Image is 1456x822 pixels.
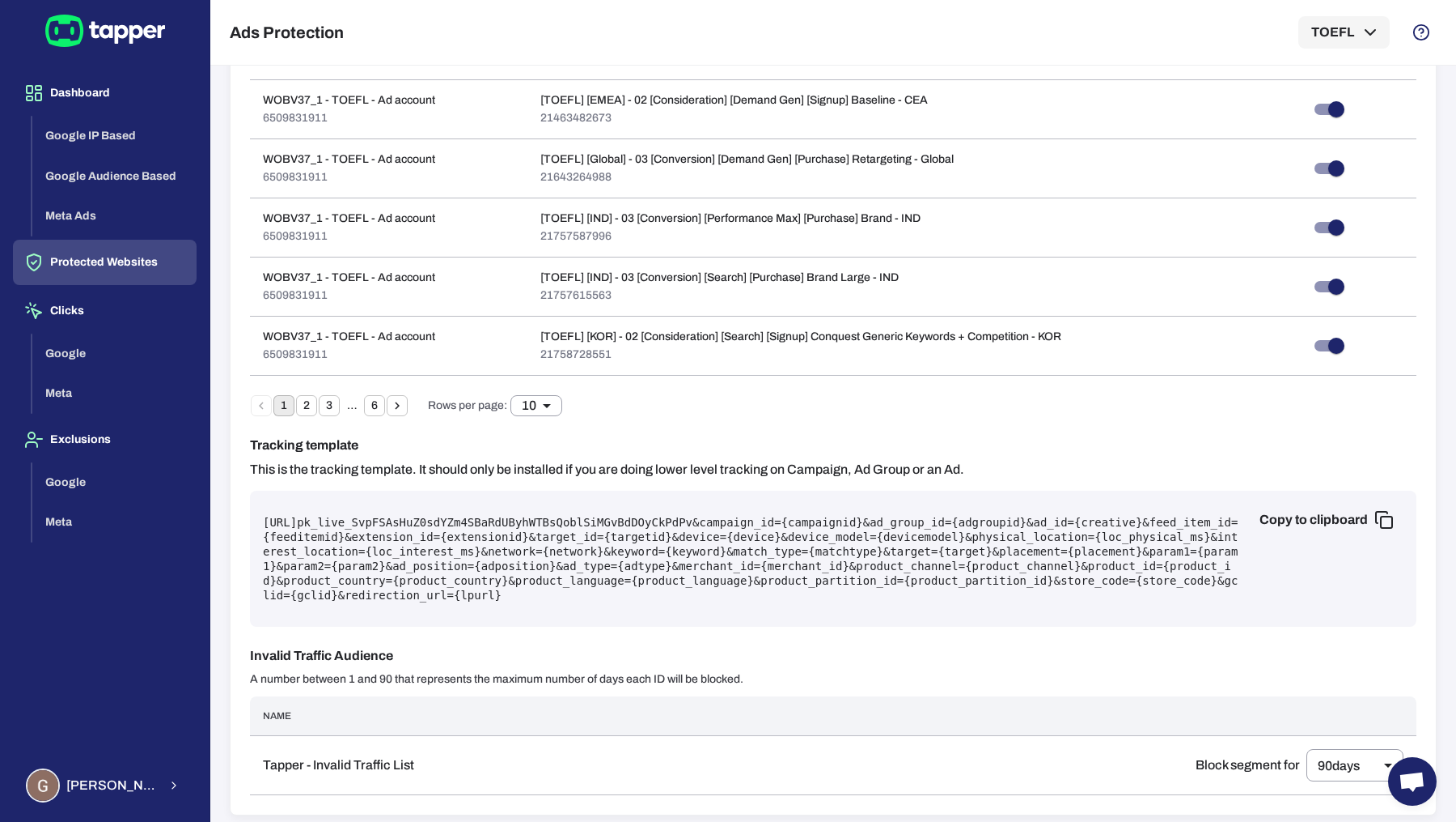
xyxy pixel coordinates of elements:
a: Exclusions [13,432,197,445]
button: TOEFL [1298,16,1390,49]
nav: pagination navigation [250,395,408,416]
a: Google IP Based [32,128,197,142]
p: 21643264988 [540,170,954,185]
span: [PERSON_NAME] Lebelle [66,777,158,794]
a: Meta Ads [32,208,197,222]
a: Meta [32,385,197,399]
button: Exclusions [13,417,197,462]
img: Guillaume Lebelle [28,770,58,801]
th: Name [250,696,1183,736]
a: Google [32,474,197,488]
button: Go to next page [387,395,408,416]
p: 21757587996 [540,229,921,244]
button: Clicks [13,288,197,334]
p: Block segment for [1196,757,1300,773]
p: 6509831911 [263,229,435,244]
button: Meta Ads [32,196,197,236]
h6: Tracking template [250,436,964,455]
button: Go to page 2 [296,395,317,416]
p: This is the tracking template. It should only be installed if you are doing lower level tracking ... [250,462,964,478]
a: Meta [32,514,197,528]
pre: [URL] pk_live_SvpFSAsHuZ0sdYZm4SBaRdUByhWTBsQoblSiMGvBdDOyCkPdPv &campaign_id={campaignid}&ad_gro... [263,515,1403,603]
p: Tapper - Invalid Traffic List [263,757,1170,773]
h5: Ads Protection [230,23,344,42]
a: Google [32,345,197,359]
button: Go to page 3 [319,395,340,416]
p: 6509831911 [263,347,435,362]
button: Google Audience Based [32,156,197,197]
p: 6509831911 [263,288,435,303]
p: [TOEFL] [EMEA] - 02 [Consideration] [Demand Gen] [Signup] Baseline - CEA [540,93,928,108]
h6: Invalid Traffic Audience [250,646,743,666]
p: 21463482673 [540,111,928,126]
a: Dashboard [13,85,197,99]
button: page 1 [273,395,294,416]
p: WOBV37_1 - TOEFL - Ad account [263,152,435,167]
button: Meta [32,373,197,414]
button: Copy to clipboard [1246,504,1403,536]
button: Google [32,334,197,374]
button: Protected Websites [13,240,197,285]
div: 90 days [1306,749,1403,782]
p: 6509831911 [263,170,435,185]
p: [TOEFL] [KOR] - 02 [Consideration] [Search] [Signup] Conquest Generic Keywords + Competition - KOR [540,330,1061,344]
p: A number between 1 and 90 that represents the maximum number of days each ID will be blocked. [250,672,743,687]
div: 10 [510,395,562,416]
div: Open chat [1388,757,1437,806]
p: 21757615563 [540,288,899,303]
a: Google Audience Based [32,168,197,181]
p: WOBV37_1 - TOEFL - Ad account [263,211,435,226]
a: Protected Websites [13,254,197,268]
p: WOBV37_1 - TOEFL - Ad account [263,270,435,285]
p: 21758728551 [540,347,1061,362]
p: [TOEFL] [IND] - 03 [Conversion] [Search] [Purchase] Brand Large - IND [540,270,899,285]
button: Guillaume Lebelle[PERSON_NAME] Lebelle [13,762,197,809]
span: Rows per page: [428,398,507,413]
button: Dashboard [13,70,197,116]
p: 6509831911 [263,111,435,126]
p: [TOEFL] [Global] - 03 [Conversion] [Demand Gen] [Purchase] Retargeting - Global [540,152,954,167]
p: WOBV37_1 - TOEFL - Ad account [263,330,435,344]
p: WOBV37_1 - TOEFL - Ad account [263,93,435,108]
button: Google IP Based [32,116,197,156]
a: Clicks [13,303,197,317]
p: [TOEFL] [IND] - 03 [Conversion] [Performance Max] [Purchase] Brand - IND [540,211,921,226]
button: Google [32,462,197,503]
button: Go to page 6 [364,395,385,416]
button: Meta [32,502,197,543]
div: … [341,398,362,413]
